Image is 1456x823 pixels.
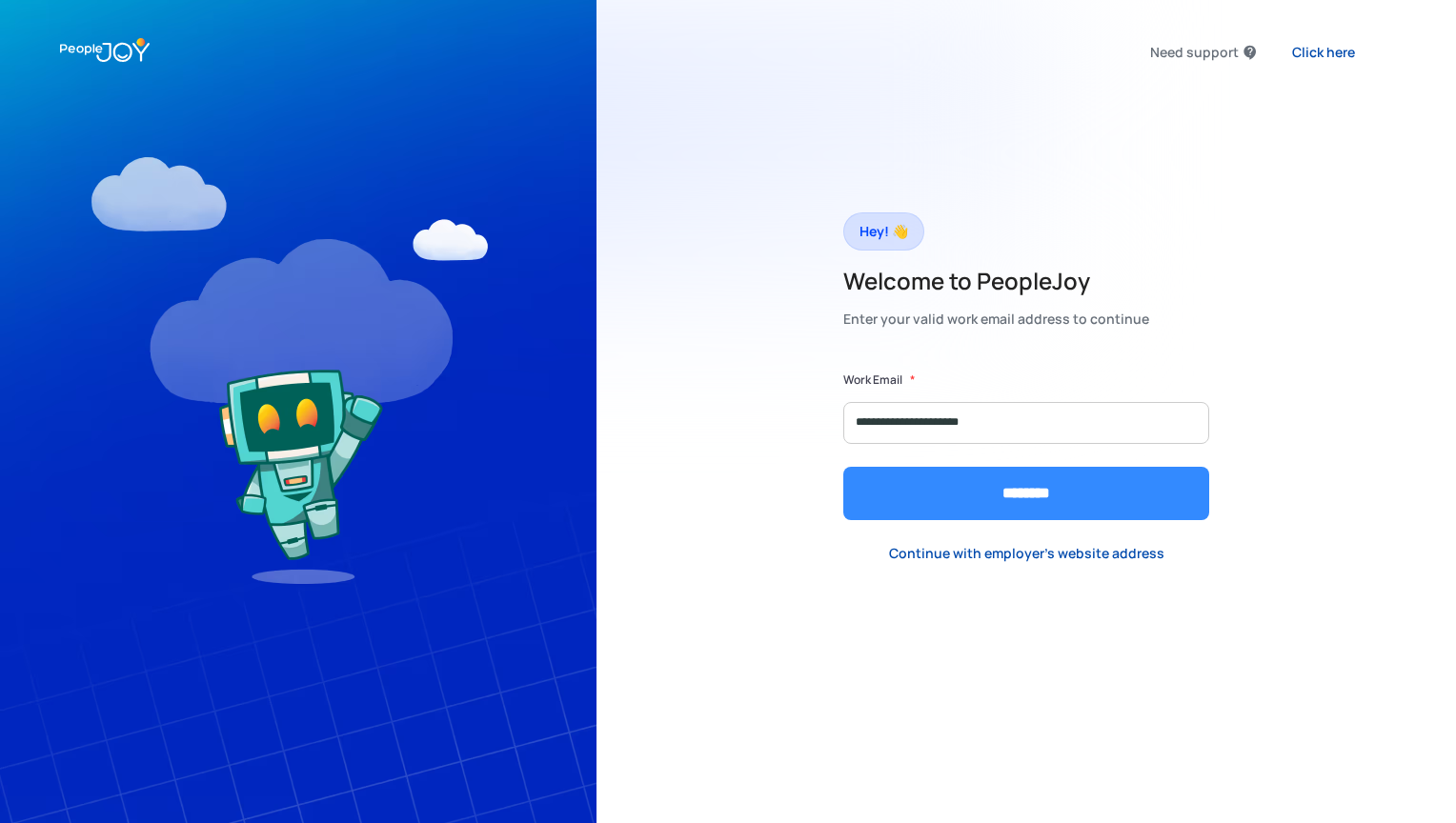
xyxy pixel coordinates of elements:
div: Enter your valid work email address to continue [843,306,1149,332]
div: Continue with employer's website address [889,544,1164,563]
h2: Welcome to PeopleJoy [843,266,1149,296]
div: Click here [1292,43,1355,62]
label: Work Email [843,371,902,390]
a: Click here [1277,33,1370,72]
form: Form [843,371,1209,520]
div: Hey! 👋 [859,218,908,245]
div: Need support [1150,39,1239,66]
a: Continue with employer's website address [874,534,1180,573]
